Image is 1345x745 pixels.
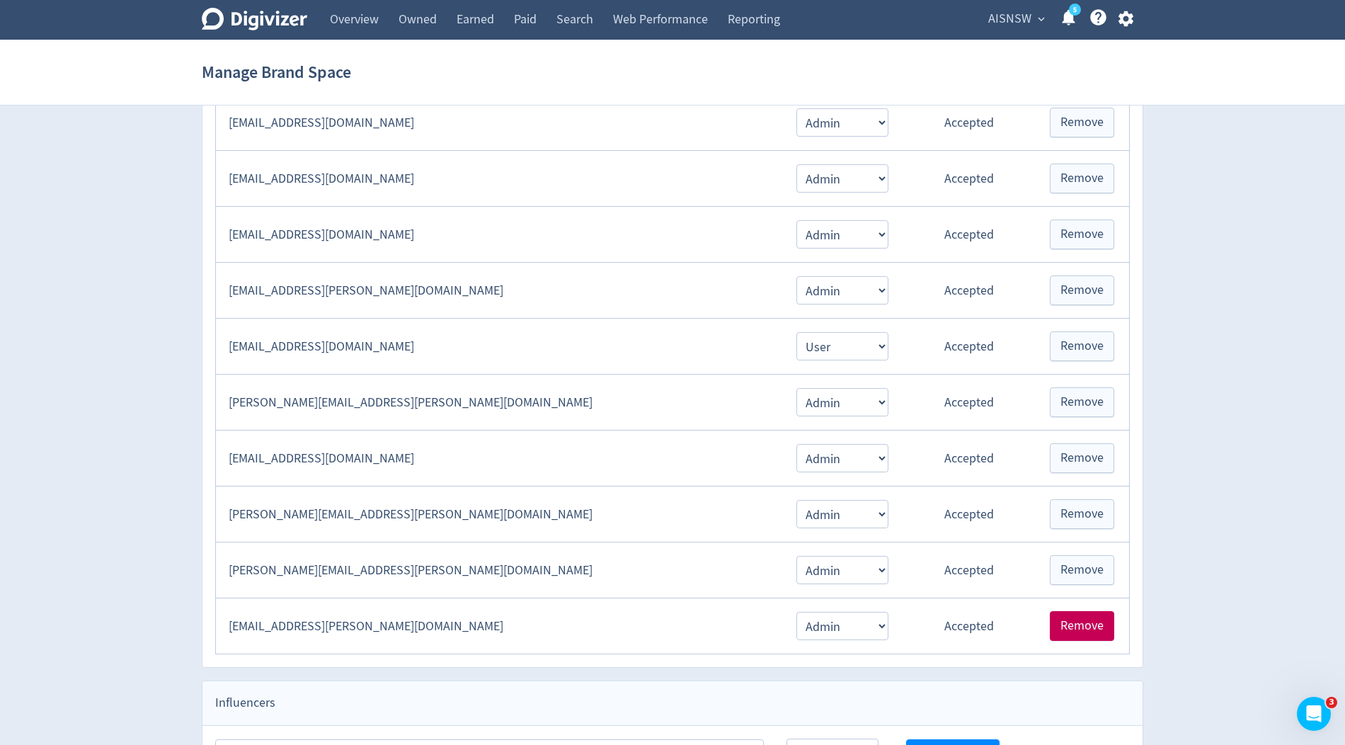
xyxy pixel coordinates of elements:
button: AISNSW [983,8,1048,30]
td: Accepted [903,375,1035,431]
td: Accepted [903,263,1035,319]
td: Accepted [903,95,1035,151]
iframe: Intercom live chat [1297,697,1331,731]
td: [EMAIL_ADDRESS][PERSON_NAME][DOMAIN_NAME] [216,598,782,654]
span: Remove [1060,172,1104,185]
td: [PERSON_NAME][EMAIL_ADDRESS][PERSON_NAME][DOMAIN_NAME] [216,375,782,431]
span: Remove [1060,620,1104,632]
span: Remove [1060,228,1104,241]
button: Remove [1050,275,1114,305]
h1: Manage Brand Space [202,50,351,95]
td: Accepted [903,431,1035,487]
button: Remove [1050,331,1114,361]
button: Remove [1050,555,1114,585]
button: Remove [1050,611,1114,641]
button: Remove [1050,164,1114,193]
td: [PERSON_NAME][EMAIL_ADDRESS][PERSON_NAME][DOMAIN_NAME] [216,542,782,598]
td: [EMAIL_ADDRESS][DOMAIN_NAME] [216,95,782,151]
td: Accepted [903,542,1035,598]
td: [EMAIL_ADDRESS][DOMAIN_NAME] [216,431,782,487]
span: Remove [1060,396,1104,409]
td: [EMAIL_ADDRESS][PERSON_NAME][DOMAIN_NAME] [216,263,782,319]
a: 5 [1069,4,1081,16]
button: Remove [1050,387,1114,417]
button: Remove [1050,220,1114,249]
td: Accepted [903,319,1035,375]
span: Remove [1060,564,1104,576]
div: Influencers [202,681,1143,725]
td: [PERSON_NAME][EMAIL_ADDRESS][PERSON_NAME][DOMAIN_NAME] [216,487,782,542]
span: Remove [1060,284,1104,297]
td: Accepted [903,598,1035,654]
text: 5 [1073,5,1077,15]
td: [EMAIL_ADDRESS][DOMAIN_NAME] [216,319,782,375]
td: Accepted [903,487,1035,542]
td: [EMAIL_ADDRESS][DOMAIN_NAME] [216,151,782,207]
td: Accepted [903,207,1035,263]
span: expand_more [1035,13,1048,25]
span: AISNSW [988,8,1031,30]
button: Remove [1050,443,1114,473]
td: [EMAIL_ADDRESS][DOMAIN_NAME] [216,207,782,263]
span: Remove [1060,508,1104,521]
button: Remove [1050,108,1114,137]
span: Remove [1060,116,1104,129]
td: Accepted [903,151,1035,207]
span: 3 [1326,697,1337,708]
button: Remove [1050,499,1114,529]
span: Remove [1060,452,1104,465]
span: Remove [1060,340,1104,353]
